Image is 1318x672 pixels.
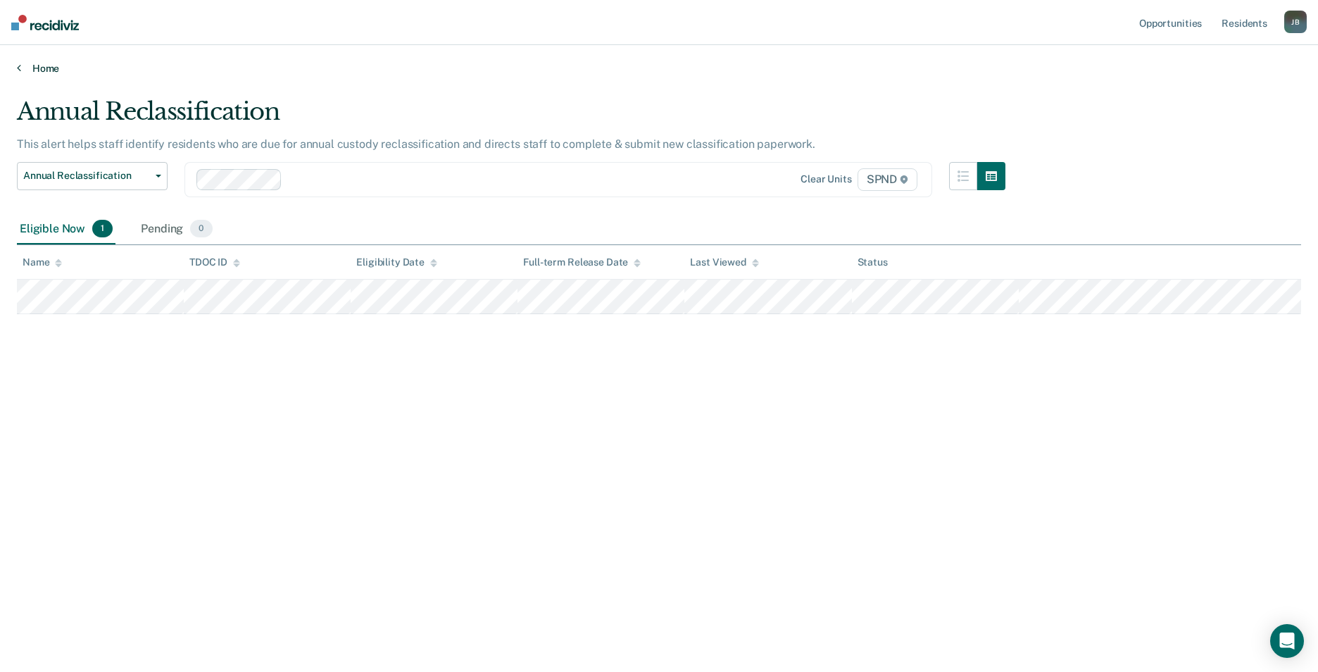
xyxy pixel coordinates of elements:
[189,256,240,268] div: TDOC ID
[17,162,168,190] button: Annual Reclassification
[92,220,113,238] span: 1
[23,256,62,268] div: Name
[1270,624,1304,658] div: Open Intercom Messenger
[1284,11,1307,33] div: J B
[356,256,437,268] div: Eligibility Date
[11,15,79,30] img: Recidiviz
[17,62,1301,75] a: Home
[190,220,212,238] span: 0
[1284,11,1307,33] button: JB
[858,256,888,268] div: Status
[138,214,215,245] div: Pending0
[523,256,641,268] div: Full-term Release Date
[17,214,115,245] div: Eligible Now1
[858,168,917,191] span: SPND
[17,97,1005,137] div: Annual Reclassification
[690,256,758,268] div: Last Viewed
[17,137,815,151] p: This alert helps staff identify residents who are due for annual custody reclassification and dir...
[801,173,852,185] div: Clear units
[23,170,150,182] span: Annual Reclassification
